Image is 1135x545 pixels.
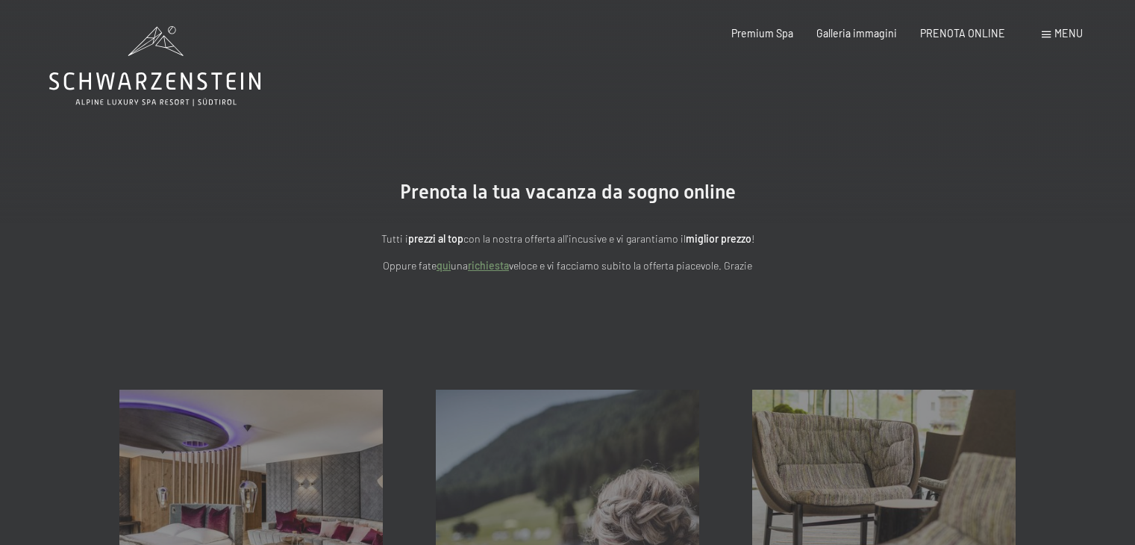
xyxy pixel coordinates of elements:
[437,259,451,272] a: quì
[1054,27,1083,40] span: Menu
[408,232,463,245] strong: prezzi al top
[240,258,896,275] p: Oppure fate una veloce e vi facciamo subito la offerta piacevole. Grazie
[400,181,736,203] span: Prenota la tua vacanza da sogno online
[920,27,1005,40] a: PRENOTA ONLINE
[816,27,897,40] a: Galleria immagini
[686,232,751,245] strong: miglior prezzo
[240,231,896,248] p: Tutti i con la nostra offerta all'incusive e vi garantiamo il !
[731,27,793,40] a: Premium Spa
[468,259,509,272] a: richiesta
